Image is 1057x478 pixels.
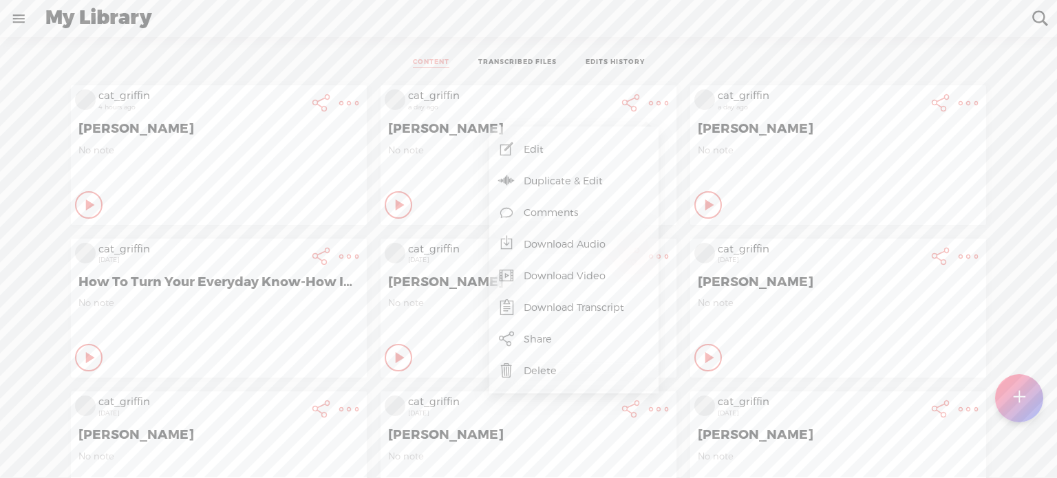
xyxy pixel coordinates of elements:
div: cat_griffin [718,395,924,409]
span: [PERSON_NAME] [388,426,669,443]
a: Delete [496,355,652,387]
span: [PERSON_NAME] [388,274,669,290]
span: No note [78,144,359,156]
a: Download Video [496,260,652,292]
div: cat_griffin [98,243,305,257]
a: Edit [496,133,652,165]
a: Comments [496,197,652,228]
a: TRANSCRIBED FILES [478,58,557,68]
span: No note [698,144,979,156]
span: No note [388,450,669,462]
a: Download Audio [496,228,652,260]
div: cat_griffin [408,243,615,257]
div: cat_griffin [98,395,305,409]
div: cat_griffin [408,89,615,103]
a: Duplicate & Edit [496,165,652,197]
div: a day ago [408,103,615,111]
a: Download Transcript [496,292,652,323]
div: My Library [36,1,1023,36]
div: [DATE] [718,256,924,264]
div: [DATE] [718,409,924,417]
span: [PERSON_NAME] [698,120,979,137]
img: videoLoading.png [385,243,405,263]
a: CONTENT [413,58,449,68]
span: No note [698,297,979,309]
span: No note [388,144,669,156]
div: 4 hours ago [98,103,305,111]
div: cat_griffin [408,395,615,409]
img: videoLoading.png [385,89,405,110]
span: [PERSON_NAME] [388,120,669,137]
img: videoLoading.png [385,395,405,416]
span: No note [78,297,359,309]
div: [DATE] [408,256,615,264]
div: cat_griffin [718,243,924,257]
span: [PERSON_NAME] [78,426,359,443]
img: videoLoading.png [694,243,715,263]
img: videoLoading.png [694,395,715,416]
img: videoLoading.png [694,89,715,110]
a: EDITS HISTORY [586,58,645,68]
span: [PERSON_NAME] [698,274,979,290]
div: [DATE] [98,256,305,264]
div: cat_griffin [98,89,305,103]
div: cat_griffin [718,89,924,103]
img: videoLoading.png [75,395,96,416]
img: videoLoading.png [75,243,96,263]
a: Share [496,323,652,355]
span: No note [78,450,359,462]
span: [PERSON_NAME] [78,120,359,137]
span: How To Turn Your Everyday Know-How Into A Digital Product That Sells [78,274,359,290]
div: a day ago [718,103,924,111]
span: No note [698,450,979,462]
span: No note [388,297,669,309]
span: [PERSON_NAME] [698,426,979,443]
img: videoLoading.png [75,89,96,110]
div: [DATE] [98,409,305,417]
div: [DATE] [408,409,615,417]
